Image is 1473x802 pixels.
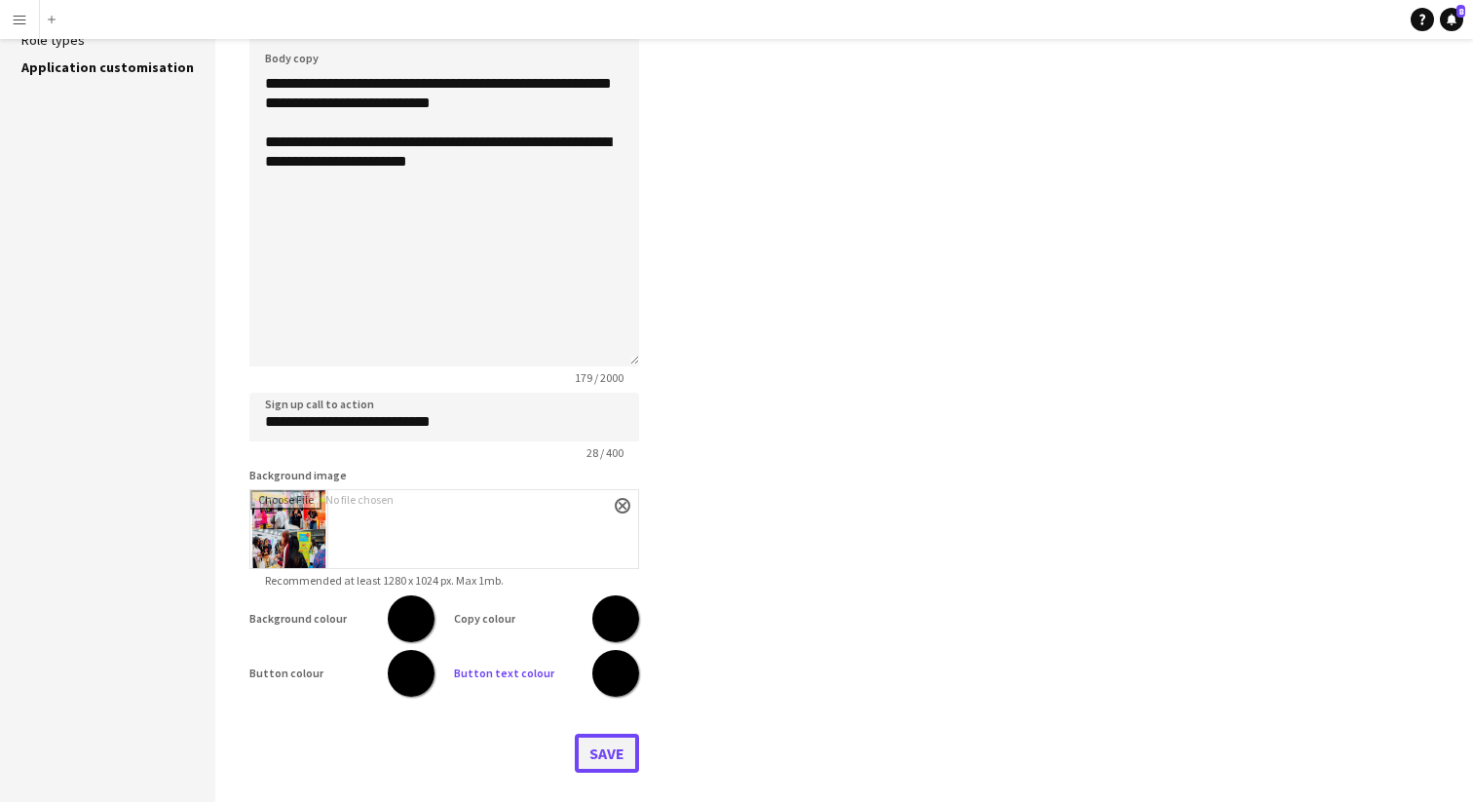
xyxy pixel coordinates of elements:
a: Application customisation [21,58,194,76]
button: Save [575,734,639,773]
span: Recommended at least 1280 x 1024 px. Max 1mb. [249,573,519,588]
a: 8 [1440,8,1463,31]
a: Role types [21,31,85,49]
span: 28 / 400 [571,445,639,460]
span: 8 [1456,5,1465,18]
span: 179 / 2000 [559,370,639,385]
